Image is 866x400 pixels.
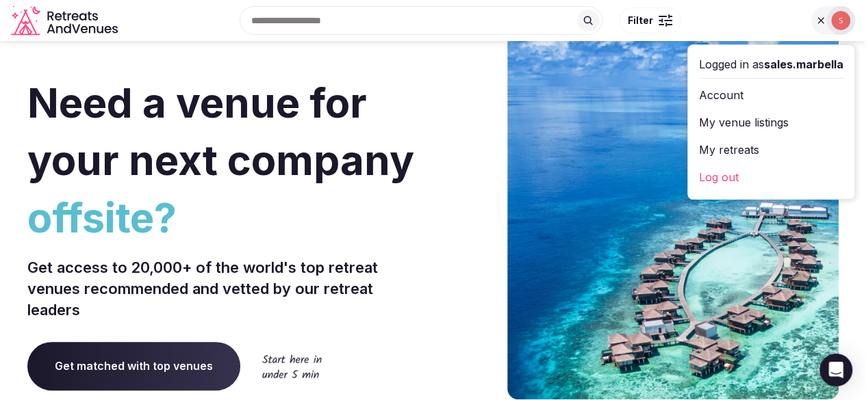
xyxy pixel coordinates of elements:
a: Get matched with top venues [27,342,240,390]
p: Get access to 20,000+ of the world's top retreat venues recommended and vetted by our retreat lea... [27,257,428,320]
a: My retreats [699,139,843,161]
span: sales.marbella [764,57,843,71]
div: Open Intercom Messenger [819,354,852,386]
a: My venue listings [699,111,843,133]
span: Need a venue for your next company [27,78,414,185]
svg: Retreats and Venues company logo [11,5,120,36]
a: Visit the homepage [11,5,120,36]
a: Log out [699,166,843,188]
span: Filter [628,14,653,27]
img: Start here in under 5 min [262,354,322,378]
a: Account [699,84,843,106]
button: Filter [619,8,681,34]
img: sales.marbella [831,11,850,30]
div: Logged in as [699,56,843,72]
span: offsite? [27,189,428,246]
